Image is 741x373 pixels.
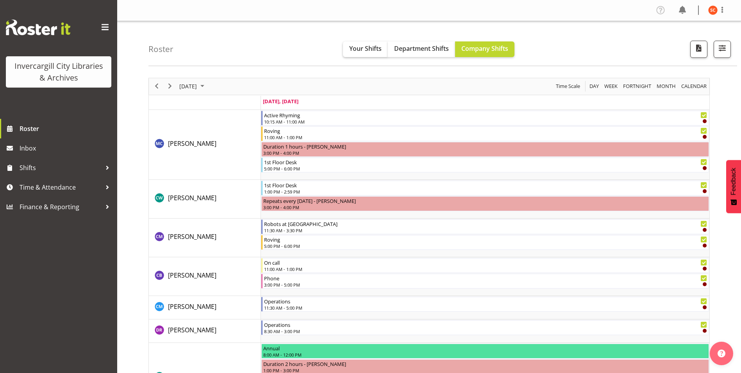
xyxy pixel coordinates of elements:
div: 8:30 AM - 3:00 PM [264,328,707,334]
span: [DATE], [DATE] [263,98,298,105]
div: 3:00 PM - 5:00 PM [264,282,707,288]
div: Chris Broad"s event - Phone Begin From Tuesday, September 30, 2025 at 3:00:00 PM GMT+13:00 Ends A... [261,274,709,289]
div: Invercargill City Libraries & Archives [14,60,104,84]
div: Chris Broad"s event - On call Begin From Tuesday, September 30, 2025 at 11:00:00 AM GMT+13:00 End... [261,258,709,273]
div: Operations [264,297,707,305]
div: Active Rhyming [264,111,707,119]
img: serena-casey11690.jpg [708,5,718,15]
div: 8:00 AM - 12:00 PM [263,351,707,358]
div: 5:00 PM - 6:00 PM [264,243,707,249]
span: Feedback [730,168,737,195]
div: 3:00 PM - 4:00 PM [263,204,707,210]
div: Cindy Mulrooney"s event - Operations Begin From Tuesday, September 30, 2025 at 11:30:00 AM GMT+13... [261,297,709,312]
div: Aurora Catu"s event - Roving Begin From Tuesday, September 30, 2025 at 11:00:00 AM GMT+13:00 Ends... [261,126,709,141]
div: Aurora Catu"s event - Duration 1 hours - Aurora Catu Begin From Tuesday, September 30, 2025 at 3:... [261,142,709,157]
td: Chamique Mamolo resource [149,219,261,257]
a: [PERSON_NAME] [168,271,216,280]
div: previous period [150,78,163,95]
div: 11:00 AM - 1:00 PM [264,134,707,140]
div: 3:00 PM - 4:00 PM [263,150,707,156]
div: Operations [264,321,707,328]
div: September 30, 2025 [177,78,209,95]
button: September 2025 [178,81,208,91]
a: [PERSON_NAME] [168,139,216,148]
div: Roving [264,235,707,243]
button: Fortnight [622,81,653,91]
span: Week [604,81,618,91]
button: Company Shifts [455,41,514,57]
span: calendar [680,81,707,91]
span: Day [589,81,600,91]
button: Time Scale [555,81,582,91]
span: Shifts [20,162,102,174]
span: Department Shifts [394,44,449,53]
button: Previous [152,81,162,91]
div: Donald Cunningham"s event - Annual Begin From Tuesday, September 30, 2025 at 8:00:00 AM GMT+13:00... [261,344,709,359]
div: Catherine Wilson"s event - 1st Floor Desk Begin From Tuesday, September 30, 2025 at 1:00:00 PM GM... [261,181,709,195]
a: [PERSON_NAME] [168,232,216,241]
button: Timeline Day [588,81,600,91]
div: Repeats every [DATE] - [PERSON_NAME] [263,197,707,204]
div: Roving [264,127,707,134]
img: Rosterit website logo [6,20,70,35]
td: Catherine Wilson resource [149,180,261,219]
div: 1st Floor Desk [264,158,707,166]
button: Download a PDF of the roster for the current day [690,41,707,58]
span: Roster [20,123,113,134]
img: help-xxl-2.png [718,350,725,357]
button: Feedback - Show survey [726,160,741,213]
span: Your Shifts [349,44,382,53]
div: 10:15 AM - 11:00 AM [264,118,707,125]
div: 1:00 PM - 2:59 PM [264,188,707,195]
span: [PERSON_NAME] [168,302,216,311]
button: Your Shifts [343,41,388,57]
div: 11:30 AM - 5:00 PM [264,305,707,311]
a: [PERSON_NAME] [168,325,216,335]
div: Duration 1 hours - [PERSON_NAME] [263,142,707,150]
div: 11:00 AM - 1:00 PM [264,266,707,272]
h4: Roster [148,45,173,54]
div: Annual [263,344,707,352]
button: Month [680,81,708,91]
span: Fortnight [622,81,652,91]
button: Filter Shifts [714,41,731,58]
div: 1st Floor Desk [264,181,707,189]
div: 11:30 AM - 3:30 PM [264,227,707,233]
td: Debra Robinson resource [149,319,261,343]
span: Month [656,81,677,91]
div: Robots at [GEOGRAPHIC_DATA] [264,220,707,228]
div: 5:00 PM - 6:00 PM [264,165,707,172]
div: Duration 2 hours - [PERSON_NAME] [263,360,707,368]
button: Timeline Month [655,81,677,91]
span: Inbox [20,142,113,154]
span: [DATE] [179,81,198,91]
div: On call [264,258,707,266]
div: Debra Robinson"s event - Operations Begin From Tuesday, September 30, 2025 at 8:30:00 AM GMT+13:0... [261,320,709,335]
div: Catherine Wilson"s event - Repeats every tuesday - Catherine Wilson Begin From Tuesday, September... [261,196,709,211]
button: Department Shifts [388,41,455,57]
td: Aurora Catu resource [149,110,261,180]
a: [PERSON_NAME] [168,302,216,311]
div: Chamique Mamolo"s event - Roving Begin From Tuesday, September 30, 2025 at 5:00:00 PM GMT+13:00 E... [261,235,709,250]
td: Cindy Mulrooney resource [149,296,261,319]
span: [PERSON_NAME] [168,271,216,280]
button: Timeline Week [603,81,619,91]
td: Chris Broad resource [149,257,261,296]
div: Aurora Catu"s event - Active Rhyming Begin From Tuesday, September 30, 2025 at 10:15:00 AM GMT+13... [261,111,709,126]
span: Finance & Reporting [20,201,102,213]
button: Next [165,81,175,91]
div: next period [163,78,177,95]
span: Time & Attendance [20,181,102,193]
div: Phone [264,274,707,282]
span: Company Shifts [461,44,508,53]
a: [PERSON_NAME] [168,193,216,203]
div: Aurora Catu"s event - 1st Floor Desk Begin From Tuesday, September 30, 2025 at 5:00:00 PM GMT+13:... [261,158,709,172]
div: Chamique Mamolo"s event - Robots at St Patricks Begin From Tuesday, September 30, 2025 at 11:30:0... [261,219,709,234]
